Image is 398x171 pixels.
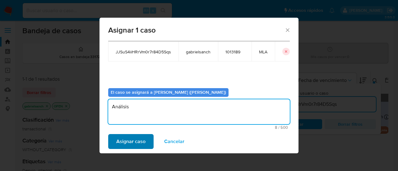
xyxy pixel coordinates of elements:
span: MLA [259,49,267,55]
span: Asignar 1 caso [108,26,285,34]
button: icon-button [282,48,290,55]
span: Máximo 500 caracteres [110,125,288,129]
button: Asignar caso [108,134,154,149]
button: Cancelar [156,134,192,149]
button: Cerrar ventana [285,27,290,33]
span: Asignar caso [116,135,146,148]
textarea: Análisis [108,99,290,124]
span: 1013189 [225,49,244,55]
span: gabrielsanch [186,49,211,55]
span: Cancelar [164,135,184,148]
b: El caso se asignará a [PERSON_NAME] ([PERSON_NAME]) [111,89,226,95]
span: JJSuS4iiHRrVm0r7r84D5Sqs [116,49,171,55]
div: assign-modal [99,18,298,153]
